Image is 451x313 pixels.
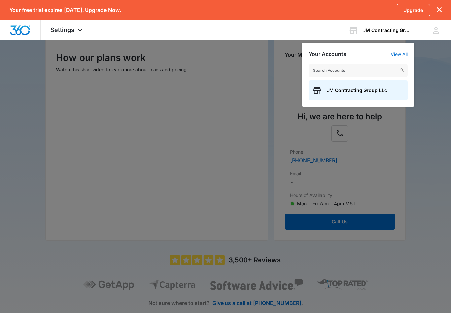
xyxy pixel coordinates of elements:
h2: Your Accounts [309,51,346,57]
p: Your free trial expires [DATE]. Upgrade Now. [9,7,121,13]
div: account name [363,28,411,33]
button: JM Contracting Group LLc [309,80,408,100]
span: Settings [51,26,74,33]
a: Upgrade [397,4,430,16]
div: Settings [41,20,94,40]
button: dismiss this dialog [437,7,442,13]
a: View All [391,51,408,57]
span: JM Contracting Group LLc [327,88,387,93]
input: Search Accounts [309,64,408,77]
